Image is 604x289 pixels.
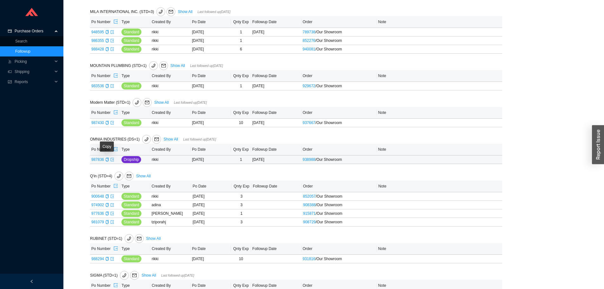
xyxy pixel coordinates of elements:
[191,209,231,218] td: [DATE]
[15,56,53,67] span: Picking
[251,144,302,155] th: Followup Date
[15,49,30,54] a: Followup
[377,181,502,192] th: Note
[135,234,144,243] button: mail
[252,83,300,89] div: [DATE]
[105,156,109,163] div: Copy
[90,144,120,155] th: Po Number
[90,107,120,119] th: Po Number
[124,256,139,262] span: Standard
[191,243,231,255] th: Po Date
[191,70,231,82] th: Po Date
[190,64,223,68] span: Last followed up [DATE]
[302,201,377,209] td: / Our Showroom
[231,181,251,192] th: Qnty Exp
[231,107,251,119] th: Qnty Exp
[302,82,377,90] td: / Our Showroom
[90,10,177,14] span: MILA INTERNATIONAL INC. (STD=3)
[91,84,104,88] a: 983536
[377,107,502,119] th: Note
[105,219,109,225] div: Copy
[303,30,315,34] a: 789738
[303,38,315,43] a: 852276
[124,46,139,52] span: Standard
[302,107,377,119] th: Order
[135,236,143,241] span: mail
[90,63,169,68] span: MOUNTAIN PLUMBING (STD=1)
[150,28,191,36] td: rikki
[231,192,251,201] td: 3
[15,67,53,77] span: Shipping
[251,16,302,28] th: Followup Date
[231,45,251,54] td: 6
[231,155,251,164] td: 1
[150,36,191,45] td: rikki
[377,243,502,255] th: Note
[110,212,114,215] span: export
[150,255,191,263] td: rikki
[231,36,251,45] td: 1
[120,181,150,192] th: Type
[191,119,231,127] td: [DATE]
[124,37,139,44] span: Standard
[150,243,191,255] th: Created By
[150,209,191,218] td: [PERSON_NAME]
[124,219,139,225] span: Standard
[113,71,118,80] button: export
[150,45,191,54] td: rikki
[110,121,114,125] a: export
[157,10,165,14] span: phone
[105,203,109,207] span: copy
[114,184,118,189] span: export
[191,201,231,209] td: [DATE]
[302,119,377,127] td: / Our Showroom
[121,119,141,126] button: Standard
[191,107,231,119] th: Po Date
[114,283,118,288] span: export
[120,271,129,280] button: phone
[302,36,377,45] td: / Our Showroom
[141,273,156,278] a: Show All
[105,121,109,125] span: copy
[198,10,231,14] span: Last followed up [DATE]
[149,61,158,70] button: phone
[191,28,231,36] td: [DATE]
[105,120,109,126] div: Copy
[121,219,141,226] button: Standard
[377,16,502,28] th: Note
[121,156,141,163] button: Dropship
[115,174,123,178] span: phone
[124,120,139,126] span: Standard
[114,172,123,181] button: phone
[114,19,118,24] span: export
[125,236,133,241] span: phone
[302,209,377,218] td: / Our Showroom
[303,257,315,261] a: 931816
[174,101,207,104] span: Last followed up [DATE]
[377,144,502,155] th: Note
[91,203,104,207] a: 974902
[142,137,151,141] span: phone
[251,181,302,192] th: Followup Date
[91,157,104,162] a: 987836
[303,203,316,207] a: 908388
[120,70,150,82] th: Type
[91,211,104,216] a: 977636
[231,243,251,255] th: Qnty Exp
[110,194,114,198] span: export
[90,137,162,141] span: OMNIA INDUSTRIES (DS=1)
[105,37,109,44] div: Copy
[302,45,377,54] td: / Our Showroom
[133,100,141,105] span: phone
[302,144,377,155] th: Order
[124,193,139,200] span: Standard
[124,210,139,217] span: Standard
[161,274,194,277] span: Last followed up [DATE]
[231,144,251,155] th: Qnty Exp
[124,202,139,208] span: Standard
[113,244,118,253] button: export
[15,26,53,36] span: Purchase Orders
[90,243,120,255] th: Po Number
[191,218,231,227] td: [DATE]
[146,236,161,241] a: Show All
